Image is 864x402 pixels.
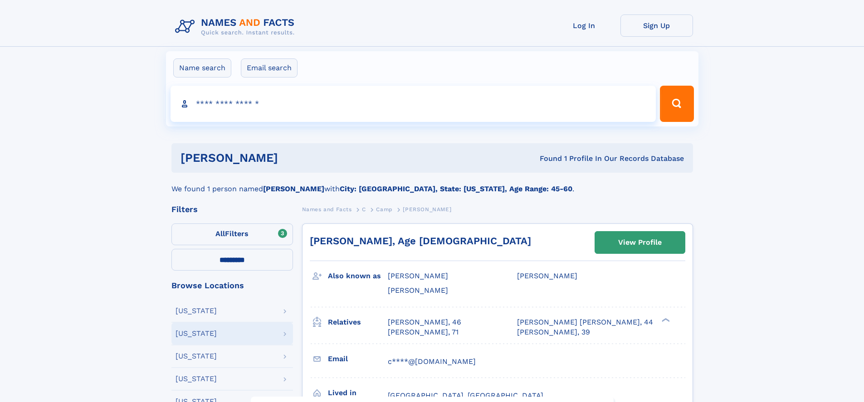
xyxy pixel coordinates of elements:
[620,15,693,37] a: Sign Up
[376,206,392,213] span: Camp
[171,86,656,122] input: search input
[595,232,685,253] a: View Profile
[659,317,670,323] div: ❯
[362,203,366,215] a: C
[340,184,572,193] b: City: [GEOGRAPHIC_DATA], State: [US_STATE], Age Range: 45-60
[176,375,217,383] div: [US_STATE]
[517,327,590,337] a: [PERSON_NAME], 39
[241,58,298,77] label: Email search
[388,327,459,337] a: [PERSON_NAME], 71
[173,58,231,77] label: Name search
[263,184,324,193] b: [PERSON_NAME]
[388,286,448,295] span: [PERSON_NAME]
[171,15,302,39] img: Logo Names and Facts
[181,152,409,164] h1: [PERSON_NAME]
[176,330,217,337] div: [US_STATE]
[328,351,388,367] h3: Email
[328,315,388,330] h3: Relatives
[362,206,366,213] span: C
[171,223,293,245] label: Filters
[388,391,543,400] span: [GEOGRAPHIC_DATA], [GEOGRAPHIC_DATA]
[618,232,662,253] div: View Profile
[176,307,217,315] div: [US_STATE]
[376,203,392,215] a: Camp
[328,268,388,284] h3: Also known as
[388,317,461,327] a: [PERSON_NAME], 46
[660,86,693,122] button: Search Button
[171,281,293,290] div: Browse Locations
[171,173,693,194] div: We found 1 person named with .
[328,385,388,401] h3: Lived in
[517,271,577,280] span: [PERSON_NAME]
[517,317,653,327] a: [PERSON_NAME] [PERSON_NAME], 44
[409,154,684,164] div: Found 1 Profile In Our Records Database
[310,235,531,247] a: [PERSON_NAME], Age [DEMOGRAPHIC_DATA]
[176,353,217,360] div: [US_STATE]
[171,205,293,213] div: Filters
[403,206,451,213] span: [PERSON_NAME]
[215,229,225,238] span: All
[548,15,620,37] a: Log In
[388,271,448,280] span: [PERSON_NAME]
[302,203,352,215] a: Names and Facts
